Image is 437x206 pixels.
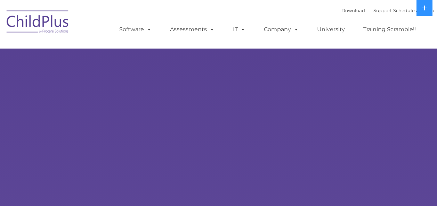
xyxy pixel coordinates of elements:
[393,8,434,13] a: Schedule A Demo
[341,8,434,13] font: |
[112,23,159,36] a: Software
[310,23,352,36] a: University
[257,23,306,36] a: Company
[163,23,221,36] a: Assessments
[373,8,392,13] a: Support
[3,6,73,40] img: ChildPlus by Procare Solutions
[226,23,252,36] a: IT
[341,8,365,13] a: Download
[356,23,423,36] a: Training Scramble!!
